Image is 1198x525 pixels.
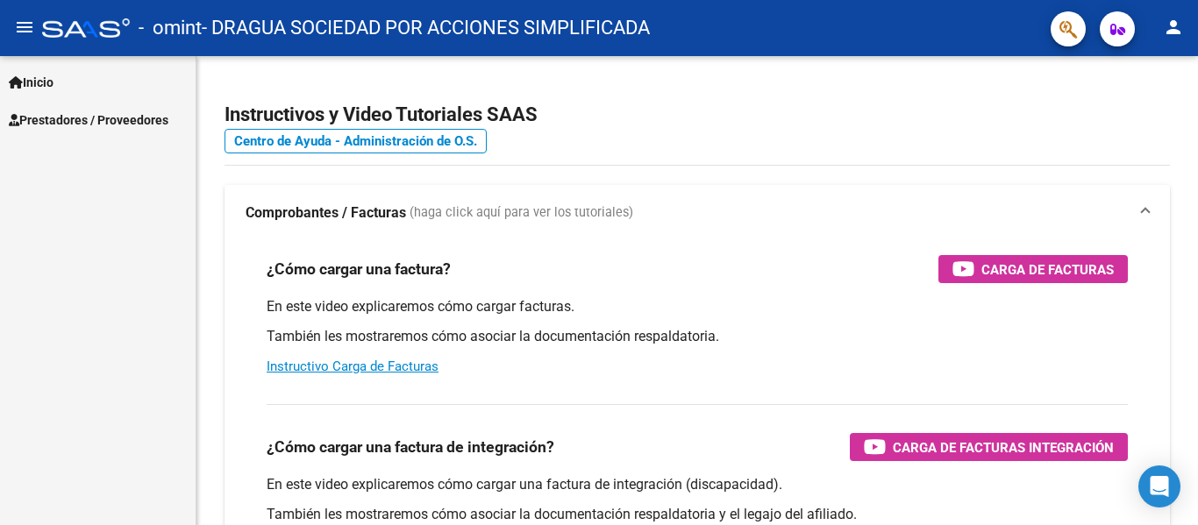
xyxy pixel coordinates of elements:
[938,255,1128,283] button: Carga de Facturas
[410,203,633,223] span: (haga click aquí para ver los tutoriales)
[267,505,1128,524] p: También les mostraremos cómo asociar la documentación respaldatoria y el legajo del afiliado.
[14,17,35,38] mat-icon: menu
[225,129,487,153] a: Centro de Ayuda - Administración de O.S.
[1163,17,1184,38] mat-icon: person
[246,203,406,223] strong: Comprobantes / Facturas
[893,436,1114,458] span: Carga de Facturas Integración
[267,358,439,374] a: Instructivo Carga de Facturas
[267,327,1128,346] p: También les mostraremos cómo asociar la documentación respaldatoria.
[267,435,554,459] h3: ¿Cómo cargar una factura de integración?
[9,110,168,130] span: Prestadores / Proveedores
[981,259,1114,280] span: Carga de Facturas
[850,433,1128,461] button: Carga de Facturas Integración
[225,185,1170,241] mat-expansion-panel-header: Comprobantes / Facturas (haga click aquí para ver los tutoriales)
[1138,465,1180,507] div: Open Intercom Messenger
[267,297,1128,316] p: En este video explicaremos cómo cargar facturas.
[267,257,451,281] h3: ¿Cómo cargar una factura?
[267,475,1128,494] p: En este video explicaremos cómo cargar una factura de integración (discapacidad).
[202,9,650,47] span: - DRAGUA SOCIEDAD POR ACCIONES SIMPLIFICADA
[139,9,202,47] span: - omint
[9,73,53,92] span: Inicio
[225,98,1170,131] h2: Instructivos y Video Tutoriales SAAS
